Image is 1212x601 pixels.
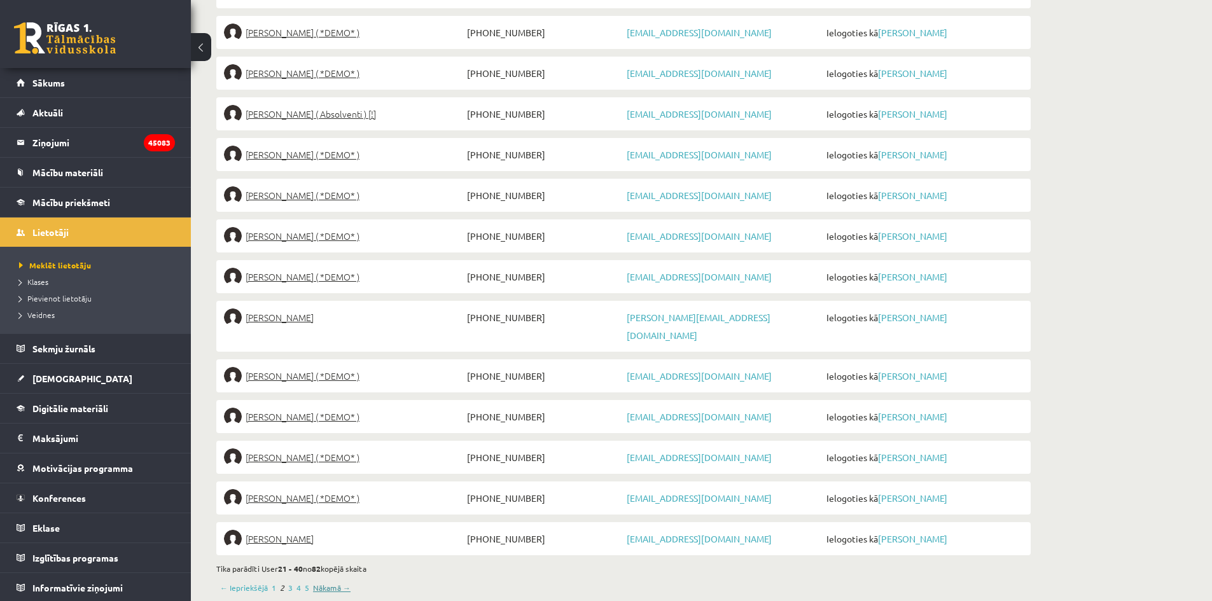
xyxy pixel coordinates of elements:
[627,230,772,242] a: [EMAIL_ADDRESS][DOMAIN_NAME]
[246,268,359,286] span: [PERSON_NAME] ( *DEMO* )
[878,108,947,120] a: [PERSON_NAME]
[32,582,123,593] span: Informatīvie ziņojumi
[19,310,55,320] span: Veidnes
[32,492,86,504] span: Konferences
[19,293,92,303] span: Pievienot lietotāju
[19,276,178,287] a: Klases
[246,448,359,466] span: [PERSON_NAME] ( *DEMO* )
[464,530,623,548] span: [PHONE_NUMBER]
[224,64,464,82] a: [PERSON_NAME] ( *DEMO* )
[19,309,178,321] a: Veidnes
[464,105,623,123] span: [PHONE_NUMBER]
[32,197,110,208] span: Mācību priekšmeti
[246,24,359,41] span: [PERSON_NAME] ( *DEMO* )
[32,226,69,238] span: Lietotāji
[464,489,623,507] span: [PHONE_NUMBER]
[823,367,1023,385] span: Ielogoties kā
[17,218,175,247] a: Lietotāji
[224,489,242,507] img: Tatjana Loča
[627,190,772,201] a: [EMAIL_ADDRESS][DOMAIN_NAME]
[32,522,60,534] span: Eklase
[216,563,1031,574] div: Tika parādīti User no kopējā skaita
[224,24,242,41] img: Tatjana Jevsejeva
[224,448,464,466] a: [PERSON_NAME] ( *DEMO* )
[224,186,242,204] img: Tatjana Knirka
[220,582,268,593] a: ← Iepriekšējā
[878,411,947,422] a: [PERSON_NAME]
[246,227,359,245] span: [PERSON_NAME] ( *DEMO* )
[823,308,1023,326] span: Ielogoties kā
[878,492,947,504] a: [PERSON_NAME]
[224,64,242,82] img: Tatjana Kalva
[627,533,772,544] a: [EMAIL_ADDRESS][DOMAIN_NAME]
[878,370,947,382] a: [PERSON_NAME]
[224,408,242,425] img: Veronika Kudrjavceva
[224,105,242,123] img: Tatjana Karpenko
[878,149,947,160] a: [PERSON_NAME]
[627,67,772,79] a: [EMAIL_ADDRESS][DOMAIN_NAME]
[17,453,175,483] a: Motivācijas programma
[878,452,947,463] a: [PERSON_NAME]
[278,563,303,574] b: 21 - 40
[19,277,48,287] span: Klases
[224,408,464,425] a: [PERSON_NAME] ( *DEMO* )
[823,489,1023,507] span: Ielogoties kā
[14,22,116,54] a: Rīgas 1. Tālmācības vidusskola
[464,227,623,245] span: [PHONE_NUMBER]
[17,158,175,187] a: Mācību materiāli
[17,98,175,127] a: Aktuāli
[19,259,178,271] a: Meklēt lietotāju
[246,530,314,548] span: [PERSON_NAME]
[627,452,772,463] a: [EMAIL_ADDRESS][DOMAIN_NAME]
[224,367,242,385] img: Oļegs Krankals
[17,483,175,513] a: Konferences
[32,552,118,563] span: Izglītības programas
[464,367,623,385] span: [PHONE_NUMBER]
[280,582,284,593] em: 2
[464,268,623,286] span: [PHONE_NUMBER]
[305,582,309,593] a: 5
[627,312,770,341] a: [PERSON_NAME][EMAIL_ADDRESS][DOMAIN_NAME]
[464,308,623,326] span: [PHONE_NUMBER]
[224,367,464,385] a: [PERSON_NAME] ( *DEMO* )
[224,24,464,41] a: [PERSON_NAME] ( *DEMO* )
[224,530,464,548] a: [PERSON_NAME]
[17,543,175,572] a: Izglītības programas
[224,146,464,163] a: [PERSON_NAME] ( *DEMO* )
[32,403,108,414] span: Digitālie materiāli
[246,105,376,123] span: [PERSON_NAME] ( Absolventi ) [!]
[627,108,772,120] a: [EMAIL_ADDRESS][DOMAIN_NAME]
[627,149,772,160] a: [EMAIL_ADDRESS][DOMAIN_NAME]
[627,271,772,282] a: [EMAIL_ADDRESS][DOMAIN_NAME]
[823,24,1023,41] span: Ielogoties kā
[32,77,65,88] span: Sākums
[464,64,623,82] span: [PHONE_NUMBER]
[627,370,772,382] a: [EMAIL_ADDRESS][DOMAIN_NAME]
[32,343,95,354] span: Sekmju žurnāls
[296,582,301,593] a: 4
[823,64,1023,82] span: Ielogoties kā
[878,27,947,38] a: [PERSON_NAME]
[312,563,321,574] b: 82
[32,107,63,118] span: Aktuāli
[224,268,242,286] img: Tatjana Kopitova
[224,227,464,245] a: [PERSON_NAME] ( *DEMO* )
[878,230,947,242] a: [PERSON_NAME]
[32,128,175,157] legend: Ziņojumi
[17,68,175,97] a: Sākums
[878,312,947,323] a: [PERSON_NAME]
[246,408,359,425] span: [PERSON_NAME] ( *DEMO* )
[823,186,1023,204] span: Ielogoties kā
[224,268,464,286] a: [PERSON_NAME] ( *DEMO* )
[19,260,91,270] span: Meklēt lietotāju
[17,188,175,217] a: Mācību priekšmeti
[17,334,175,363] a: Sekmju žurnāls
[224,105,464,123] a: [PERSON_NAME] ( Absolventi ) [!]
[224,146,242,163] img: Tatjana Kitajeva
[246,146,359,163] span: [PERSON_NAME] ( *DEMO* )
[627,411,772,422] a: [EMAIL_ADDRESS][DOMAIN_NAME]
[823,105,1023,123] span: Ielogoties kā
[878,67,947,79] a: [PERSON_NAME]
[19,293,178,304] a: Pievienot lietotāju
[464,408,623,425] span: [PHONE_NUMBER]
